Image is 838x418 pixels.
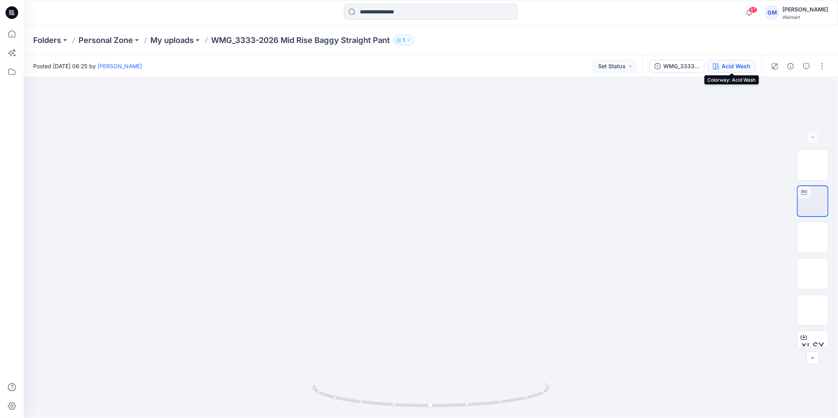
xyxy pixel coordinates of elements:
[393,35,415,46] button: 1
[79,35,133,46] a: Personal Zone
[784,60,797,73] button: Details
[708,60,756,73] button: Acid Wash
[765,6,779,20] div: GM
[722,62,750,71] div: Acid Wash
[33,35,61,46] a: Folders
[782,5,828,14] div: [PERSON_NAME]
[663,62,700,71] div: WMG_3333-2025 Mid Rise Baggy Straight Pant_Full Colorway
[649,60,705,73] button: WMG_3333-2025 Mid Rise Baggy Straight Pant_Full Colorway
[782,14,828,20] div: Walmart
[801,339,825,353] span: XLSX
[403,36,405,45] p: 1
[97,63,142,69] a: [PERSON_NAME]
[33,62,142,70] span: Posted [DATE] 06:25 by
[211,35,390,46] p: WMG_3333-2026 Mid Rise Baggy Straight Pant
[749,7,758,13] span: 61
[150,35,194,46] a: My uploads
